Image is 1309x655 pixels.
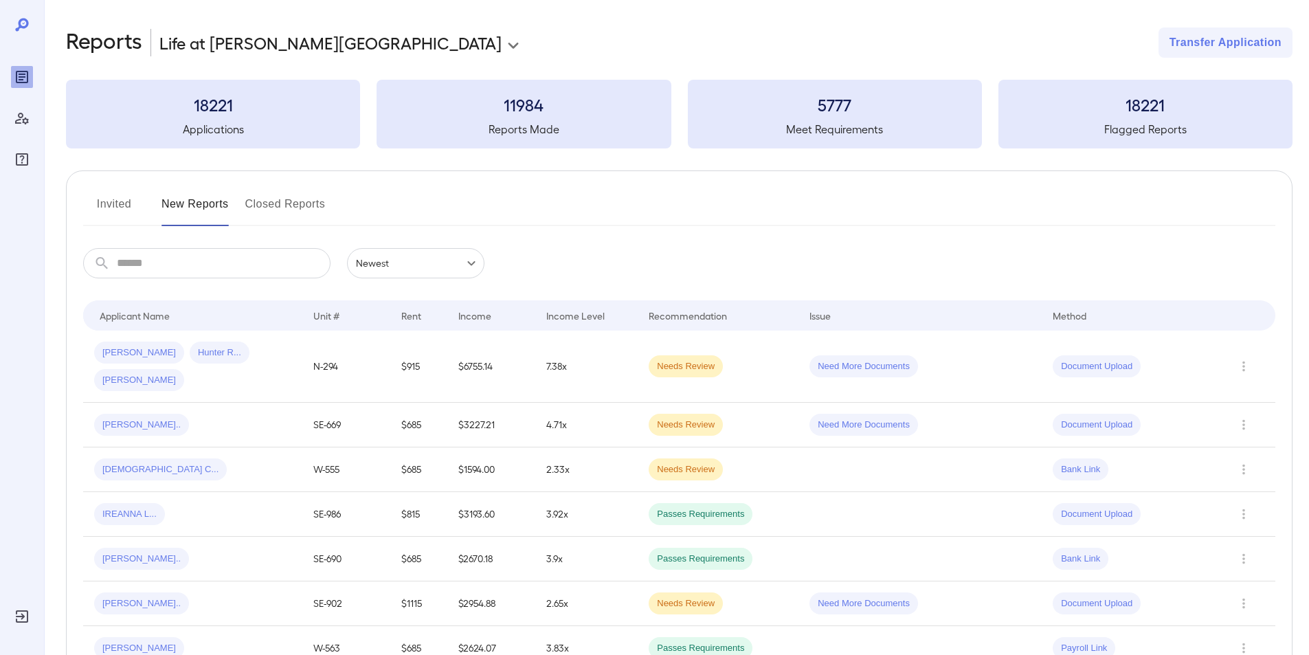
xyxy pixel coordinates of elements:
[390,492,447,537] td: $815
[377,121,671,137] h5: Reports Made
[401,307,423,324] div: Rent
[688,93,982,115] h3: 5777
[1233,503,1255,525] button: Row Actions
[245,193,326,226] button: Closed Reports
[1053,642,1115,655] span: Payroll Link
[1053,508,1141,521] span: Document Upload
[94,374,184,387] span: [PERSON_NAME]
[649,419,723,432] span: Needs Review
[66,93,360,115] h3: 18221
[302,331,390,403] td: N-294
[535,492,638,537] td: 3.92x
[11,606,33,628] div: Log Out
[390,331,447,403] td: $915
[809,307,831,324] div: Issue
[649,463,723,476] span: Needs Review
[190,346,249,359] span: Hunter R...
[447,403,535,447] td: $3227.21
[1053,307,1086,324] div: Method
[159,32,502,54] p: Life at [PERSON_NAME][GEOGRAPHIC_DATA]
[998,93,1293,115] h3: 18221
[649,553,752,566] span: Passes Requirements
[1233,355,1255,377] button: Row Actions
[100,307,170,324] div: Applicant Name
[535,581,638,626] td: 2.65x
[390,403,447,447] td: $685
[1053,419,1141,432] span: Document Upload
[447,537,535,581] td: $2670.18
[447,581,535,626] td: $2954.88
[94,508,165,521] span: IREANNA L...
[649,597,723,610] span: Needs Review
[161,193,229,226] button: New Reports
[302,492,390,537] td: SE-986
[649,360,723,373] span: Needs Review
[649,508,752,521] span: Passes Requirements
[11,107,33,129] div: Manage Users
[458,307,491,324] div: Income
[1053,597,1141,610] span: Document Upload
[688,121,982,137] h5: Meet Requirements
[302,403,390,447] td: SE-669
[390,581,447,626] td: $1115
[94,597,189,610] span: [PERSON_NAME]..
[535,447,638,492] td: 2.33x
[809,419,918,432] span: Need More Documents
[535,331,638,403] td: 7.38x
[1053,553,1108,566] span: Bank Link
[649,307,727,324] div: Recommendation
[1233,414,1255,436] button: Row Actions
[535,537,638,581] td: 3.9x
[94,419,189,432] span: [PERSON_NAME]..
[11,148,33,170] div: FAQ
[313,307,339,324] div: Unit #
[377,93,671,115] h3: 11984
[347,248,484,278] div: Newest
[94,553,189,566] span: [PERSON_NAME]..
[66,27,142,58] h2: Reports
[649,642,752,655] span: Passes Requirements
[1159,27,1293,58] button: Transfer Application
[1053,463,1108,476] span: Bank Link
[302,447,390,492] td: W-555
[1053,360,1141,373] span: Document Upload
[809,360,918,373] span: Need More Documents
[11,66,33,88] div: Reports
[83,193,145,226] button: Invited
[66,121,360,137] h5: Applications
[302,581,390,626] td: SE-902
[390,447,447,492] td: $685
[1233,458,1255,480] button: Row Actions
[447,447,535,492] td: $1594.00
[447,492,535,537] td: $3193.60
[1233,548,1255,570] button: Row Actions
[94,346,184,359] span: [PERSON_NAME]
[1233,592,1255,614] button: Row Actions
[447,331,535,403] td: $6755.14
[94,463,227,476] span: [DEMOGRAPHIC_DATA] C...
[302,537,390,581] td: SE-690
[546,307,605,324] div: Income Level
[998,121,1293,137] h5: Flagged Reports
[809,597,918,610] span: Need More Documents
[66,80,1293,148] summary: 18221Applications11984Reports Made5777Meet Requirements18221Flagged Reports
[390,537,447,581] td: $685
[94,642,184,655] span: [PERSON_NAME]
[535,403,638,447] td: 4.71x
